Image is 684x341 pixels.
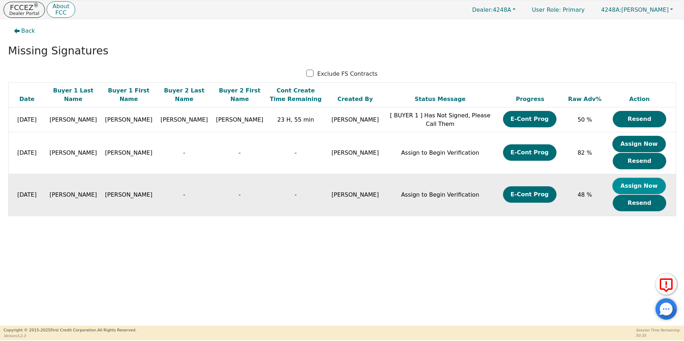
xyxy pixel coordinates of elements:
[9,4,39,11] p: FCCEZ
[8,44,676,57] h2: Missing Signatures
[105,149,152,156] span: [PERSON_NAME]
[472,6,493,13] span: Dealer:
[8,23,41,39] button: Back
[47,1,75,18] button: AboutFCC
[8,107,46,132] td: [DATE]
[214,86,266,103] div: Buyer 2 First Name
[50,116,97,123] span: [PERSON_NAME]
[568,95,601,103] div: Raw Adv%
[525,3,592,17] a: User Role: Primary
[387,132,494,174] td: Assign to Begin Verification
[268,107,324,132] td: 23 H, 55 min
[577,149,592,156] span: 82 %
[324,132,386,174] td: [PERSON_NAME]
[4,2,45,18] button: FCCEZ®Dealer Portal
[4,333,136,339] p: Version 3.2.3
[613,153,666,169] button: Resend
[465,4,523,15] button: Dealer:4248A
[655,273,677,295] button: Report Error to FCC
[532,6,561,13] span: User Role :
[317,70,377,78] p: Exclude FS Contracts
[105,116,152,123] span: [PERSON_NAME]
[8,132,46,174] td: [DATE]
[324,174,386,216] td: [PERSON_NAME]
[594,4,680,15] button: 4248A:[PERSON_NAME]
[326,95,384,103] div: Created By
[270,87,321,102] span: Cont Create Time Remaining
[52,4,69,9] p: About
[4,327,136,334] p: Copyright © 2015- 2025 First Credit Corporation.
[239,191,241,198] span: -
[183,191,185,198] span: -
[577,116,592,123] span: 50 %
[629,96,649,102] span: Action
[613,195,666,211] button: Resend
[216,116,263,123] span: [PERSON_NAME]
[268,132,324,174] td: -
[10,95,44,103] div: Date
[503,144,556,161] button: E-Cont Prog
[612,136,666,152] button: Assign Now
[503,111,556,127] button: E-Cont Prog
[183,149,185,156] span: -
[21,27,35,35] span: Back
[613,111,666,127] button: Resend
[239,149,241,156] span: -
[636,333,680,338] p: 50:35
[52,10,69,16] p: FCC
[33,2,39,9] sup: ®
[601,6,669,13] span: [PERSON_NAME]
[324,107,386,132] td: [PERSON_NAME]
[525,3,592,17] p: Primary
[158,86,210,103] div: Buyer 2 Last Name
[636,327,680,333] p: Session Time Remaining:
[50,191,97,198] span: [PERSON_NAME]
[47,86,99,103] div: Buyer 1 Last Name
[577,191,592,198] span: 48 %
[612,178,666,194] button: Assign Now
[97,328,136,332] span: All Rights Reserved.
[387,174,494,216] td: Assign to Begin Verification
[503,186,556,203] button: E-Cont Prog
[601,6,621,13] span: 4248A:
[472,6,511,13] span: 4248A
[105,191,152,198] span: [PERSON_NAME]
[8,174,46,216] td: [DATE]
[388,95,492,103] div: Status Message
[268,174,324,216] td: -
[387,107,494,132] td: [ BUYER 1 ] Has Not Signed, Please Call Them
[50,149,97,156] span: [PERSON_NAME]
[9,11,39,16] p: Dealer Portal
[160,116,208,123] span: [PERSON_NAME]
[103,86,155,103] div: Buyer 1 First Name
[496,95,564,103] div: Progress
